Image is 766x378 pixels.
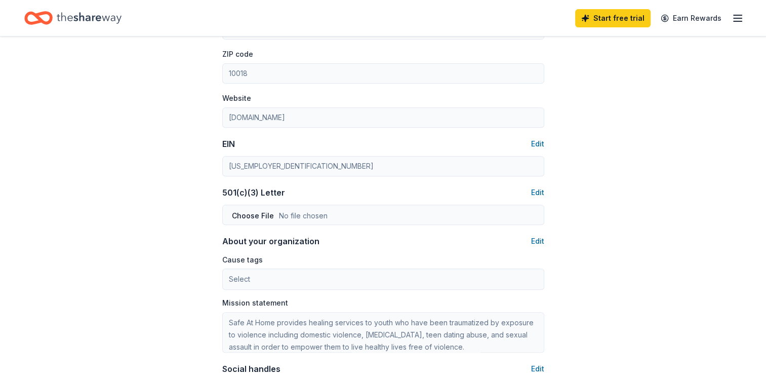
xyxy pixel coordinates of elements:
button: Edit [531,138,544,150]
button: Edit [531,186,544,199]
input: 12345 (U.S. only) [222,63,544,84]
div: Social handles [222,363,280,375]
div: 501(c)(3) Letter [222,186,285,199]
label: ZIP code [222,49,253,59]
div: EIN [222,138,235,150]
button: Edit [531,363,544,375]
label: Website [222,93,251,103]
label: Mission statement [222,298,288,308]
input: 12-3456789 [222,156,544,176]
button: Select [222,269,544,290]
a: Earn Rewards [655,9,728,27]
label: Cause tags [222,255,263,265]
textarea: Safe At Home provides healing services to youth who have been traumatized by exposure to violence... [222,312,544,353]
div: About your organization [222,235,319,247]
button: Edit [531,235,544,247]
span: Select [229,273,250,285]
a: Home [24,6,122,30]
a: Start free trial [575,9,651,27]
